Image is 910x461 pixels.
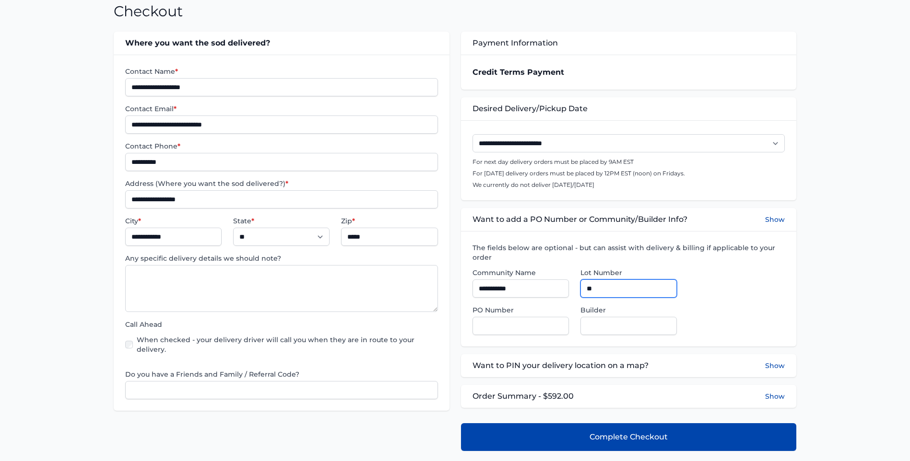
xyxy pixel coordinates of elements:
[473,170,785,177] p: For [DATE] delivery orders must be placed by 12PM EST (noon) on Fridays.
[473,305,569,315] label: PO Number
[125,104,437,114] label: Contact Email
[590,431,668,443] span: Complete Checkout
[461,423,796,451] button: Complete Checkout
[125,179,437,188] label: Address (Where you want the sod delivered?)
[473,243,785,262] label: The fields below are optional - but can assist with delivery & billing if applicable to your order
[765,360,785,371] button: Show
[473,268,569,277] label: Community Name
[473,391,574,402] span: Order Summary - $592.00
[137,335,437,354] label: When checked - your delivery driver will call you when they are in route to your delivery.
[125,67,437,76] label: Contact Name
[341,216,437,226] label: Zip
[461,32,796,55] div: Payment Information
[125,216,222,226] label: City
[114,32,449,55] div: Where you want the sod delivered?
[580,268,677,277] label: Lot Number
[125,141,437,151] label: Contact Phone
[473,158,785,166] p: For next day delivery orders must be placed by 9AM EST
[233,216,330,226] label: State
[473,360,649,371] span: Want to PIN your delivery location on a map?
[114,3,183,20] h1: Checkout
[765,392,785,401] button: Show
[461,97,796,120] div: Desired Delivery/Pickup Date
[125,320,437,329] label: Call Ahead
[125,369,437,379] label: Do you have a Friends and Family / Referral Code?
[125,254,437,263] label: Any specific delivery details we should note?
[473,181,785,189] p: We currently do not deliver [DATE]/[DATE]
[765,214,785,225] button: Show
[580,305,677,315] label: Builder
[473,214,687,225] span: Want to add a PO Number or Community/Builder Info?
[473,68,564,77] strong: Credit Terms Payment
